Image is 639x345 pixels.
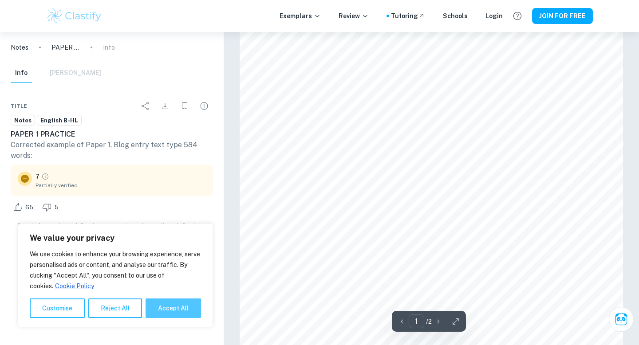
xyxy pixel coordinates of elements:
span: Example of past student work. For reference on structure and expectations only. Do not copy. [11,221,213,228]
p: 7 [35,172,39,181]
p: PAPER 1 PRACTICE [51,43,80,52]
h6: PAPER 1 PRACTICE [11,129,213,140]
div: Download [156,97,174,115]
span: 5 [50,203,63,212]
a: Login [485,11,503,21]
button: Info [11,63,32,83]
button: Help and Feedback [510,8,525,24]
div: Like [11,200,38,214]
p: We value your privacy [30,233,201,243]
a: English B-HL [37,115,82,126]
img: Clastify logo [46,7,103,25]
button: Customise [30,298,85,318]
button: Ask Clai [609,307,634,332]
a: Tutoring [391,11,425,21]
div: Report issue [195,97,213,115]
a: Schools [443,11,468,21]
p: Exemplars [280,11,321,21]
p: Review [339,11,369,21]
button: Reject All [88,298,142,318]
div: Dislike [40,200,63,214]
div: Share [137,97,154,115]
div: Bookmark [176,97,193,115]
a: Notes [11,43,28,52]
span: Partially verified [35,181,206,189]
p: Info [103,43,115,52]
a: Grade partially verified [41,172,49,180]
a: Cookie Policy [55,282,95,290]
span: 65 [20,203,38,212]
button: JOIN FOR FREE [532,8,593,24]
a: Notes [11,115,35,126]
p: / 2 [426,317,432,326]
span: Title [11,102,27,110]
button: Accept All [146,298,201,318]
p: We use cookies to enhance your browsing experience, serve personalised ads or content, and analys... [30,249,201,291]
p: Corrected example of Paper 1, Blog entry text type 584 words: [11,140,213,161]
span: English B-HL [37,116,81,125]
span: Notes [11,116,35,125]
div: We value your privacy [18,223,213,327]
